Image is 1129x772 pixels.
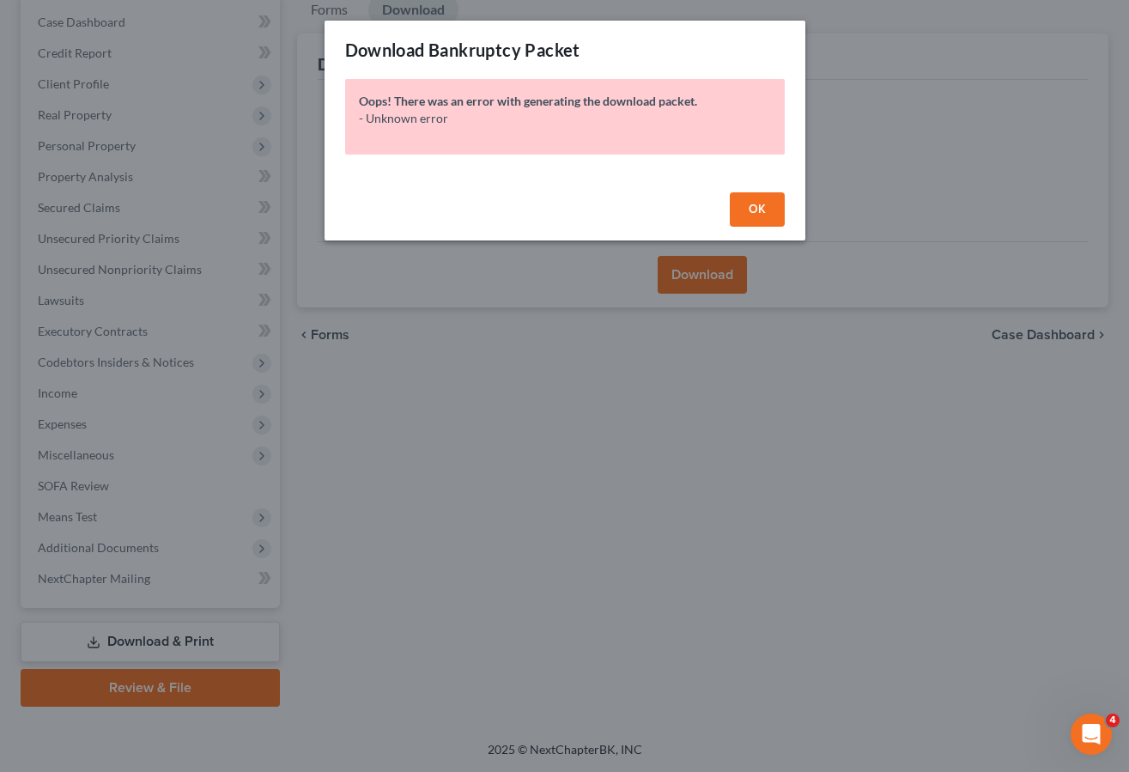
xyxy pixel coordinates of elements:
h3: Download Bankruptcy Packet [345,38,580,62]
iframe: Intercom live chat [1071,714,1112,755]
p: - Unknown error [359,110,771,127]
span: OK [749,202,766,216]
span: 4 [1106,714,1120,727]
b: Oops! There was an error with generating the download packet. [359,94,697,108]
button: OK [730,192,785,227]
